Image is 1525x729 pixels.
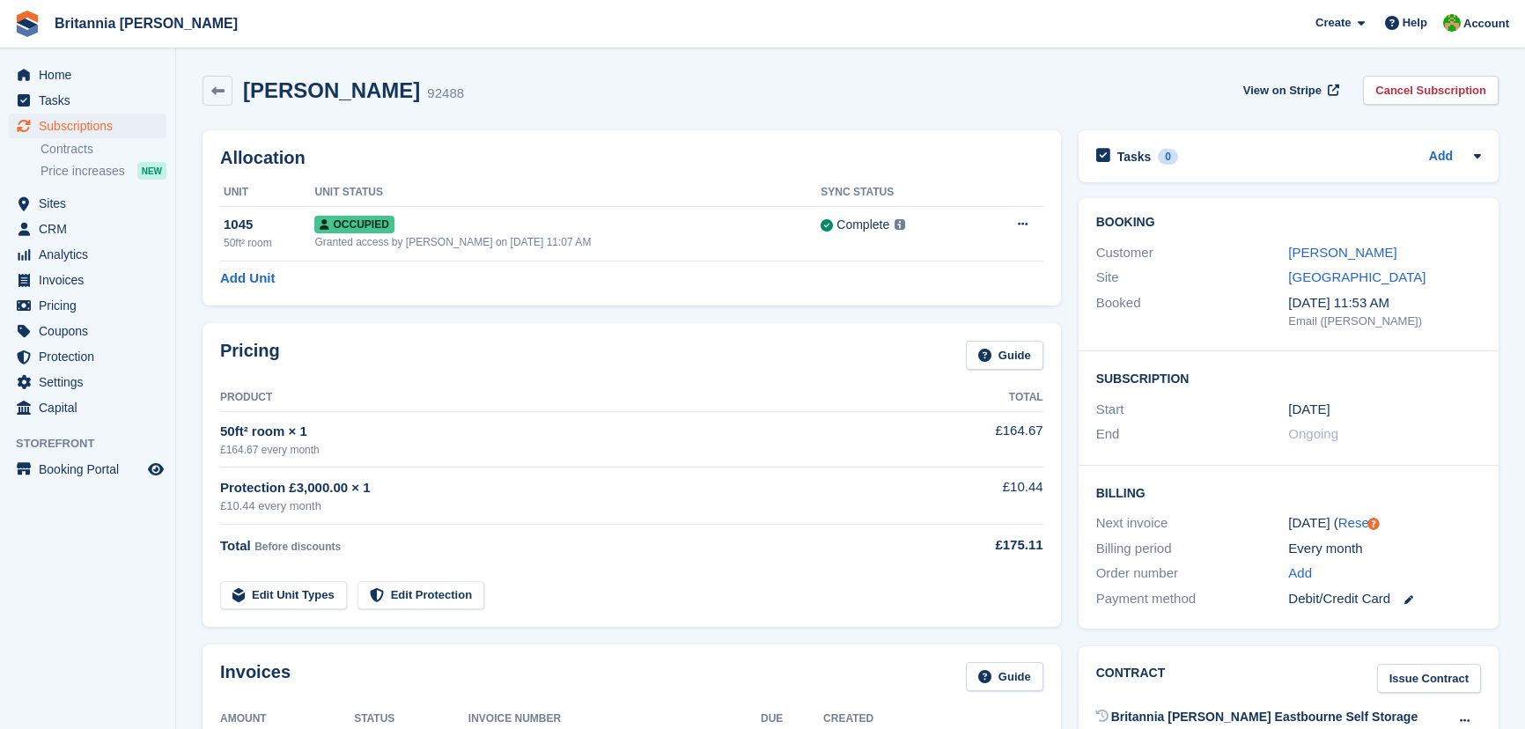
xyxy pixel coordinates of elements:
a: menu [9,114,166,138]
div: Complete [836,216,889,234]
a: View on Stripe [1236,76,1343,105]
h2: Contract [1096,664,1166,693]
span: Before discounts [254,541,341,553]
span: Sites [39,191,144,216]
a: Price increases NEW [41,161,166,180]
div: 92488 [427,84,464,104]
a: Guide [966,662,1043,691]
div: 1045 [224,215,314,235]
a: menu [9,319,166,343]
div: Order number [1096,563,1289,584]
img: icon-info-grey-7440780725fd019a000dd9b08b2336e03edf1995a4989e88bcd33f0948082b44.svg [895,219,905,230]
div: 50ft² room [224,235,314,251]
span: Total [220,538,251,553]
div: Protection £3,000.00 × 1 [220,478,917,498]
td: £10.44 [917,468,1043,525]
a: menu [9,457,166,482]
a: menu [9,395,166,420]
span: Create [1315,14,1351,32]
a: Edit Protection [357,581,484,610]
a: Reset [1338,515,1373,530]
div: NEW [137,162,166,180]
div: [DATE] ( ) [1288,513,1481,534]
span: Tasks [39,88,144,113]
h2: Pricing [220,341,280,370]
img: stora-icon-8386f47178a22dfd0bd8f6a31ec36ba5ce8667c1dd55bd0f319d3a0aa187defe.svg [14,11,41,37]
a: menu [9,63,166,87]
th: Total [917,384,1043,412]
div: £10.44 every month [220,497,917,515]
div: Granted access by [PERSON_NAME] on [DATE] 11:07 AM [314,234,821,250]
div: [DATE] 11:53 AM [1288,293,1481,313]
span: Ongoing [1288,426,1338,441]
a: menu [9,191,166,216]
a: menu [9,242,166,267]
th: Sync Status [821,179,976,207]
a: [GEOGRAPHIC_DATA] [1288,269,1426,284]
span: Subscriptions [39,114,144,138]
a: Add Unit [220,269,275,289]
h2: Booking [1096,216,1481,230]
th: Unit Status [314,179,821,207]
div: Every month [1288,539,1481,559]
span: Settings [39,370,144,394]
span: Booking Portal [39,457,144,482]
div: Payment method [1096,589,1289,609]
a: Add [1429,147,1453,167]
h2: Allocation [220,148,1043,168]
div: Tooltip anchor [1366,516,1381,532]
span: Pricing [39,293,144,318]
a: menu [9,344,166,369]
h2: Invoices [220,662,291,691]
div: 50ft² room × 1 [220,422,917,442]
div: £175.11 [917,535,1043,556]
a: Issue Contract [1377,664,1481,693]
div: Customer [1096,243,1289,263]
th: Unit [220,179,314,207]
a: Britannia [PERSON_NAME] [48,9,245,38]
span: Price increases [41,163,125,180]
span: Capital [39,395,144,420]
span: Storefront [16,435,175,453]
div: End [1096,424,1289,445]
a: menu [9,293,166,318]
div: Booked [1096,293,1289,330]
a: menu [9,268,166,292]
div: £164.67 every month [220,442,917,458]
a: Contracts [41,141,166,158]
span: View on Stripe [1243,82,1322,99]
td: £164.67 [917,411,1043,467]
a: [PERSON_NAME] [1288,245,1396,260]
div: Debit/Credit Card [1288,589,1481,609]
span: Account [1463,15,1509,33]
a: menu [9,88,166,113]
h2: [PERSON_NAME] [243,78,420,102]
div: Email ([PERSON_NAME]) [1288,313,1481,330]
h2: Billing [1096,483,1481,501]
div: Site [1096,268,1289,288]
h2: Tasks [1117,149,1152,165]
span: Protection [39,344,144,369]
span: Analytics [39,242,144,267]
time: 2025-08-01 00:00:00 UTC [1288,400,1330,420]
span: Occupied [314,216,394,233]
a: Edit Unit Types [220,581,347,610]
span: Invoices [39,268,144,292]
span: Home [39,63,144,87]
div: 0 [1158,149,1178,165]
a: Add [1288,563,1312,584]
a: Guide [966,341,1043,370]
a: menu [9,370,166,394]
div: Start [1096,400,1289,420]
th: Product [220,384,917,412]
a: Cancel Subscription [1363,76,1499,105]
span: CRM [39,217,144,241]
img: Wendy Thorp [1443,14,1461,32]
h2: Subscription [1096,369,1481,387]
span: Help [1403,14,1427,32]
div: Billing period [1096,539,1289,559]
div: Next invoice [1096,513,1289,534]
span: Coupons [39,319,144,343]
a: Preview store [145,459,166,480]
a: menu [9,217,166,241]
